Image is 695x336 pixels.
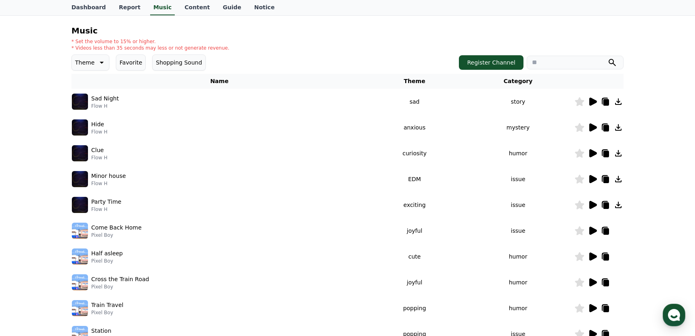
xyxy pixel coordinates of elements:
a: Home [2,256,53,276]
p: Flow H [91,154,107,161]
p: Theme [75,57,94,68]
th: Category [462,74,574,89]
img: music [72,197,88,213]
p: Train Travel [91,301,124,309]
td: issue [462,218,574,244]
p: Pixel Boy [91,309,124,316]
img: music [72,94,88,110]
p: Station [91,327,111,335]
td: popping [367,295,462,321]
a: Messages [53,256,104,276]
p: Clue [91,146,104,154]
button: Favorite [116,54,146,71]
p: Pixel Boy [91,284,149,290]
td: humor [462,244,574,269]
td: story [462,89,574,115]
td: EDM [367,166,462,192]
span: Home [21,268,35,274]
p: * Videos less than 35 seconds may less or not generate revenue. [71,45,229,51]
td: mystery [462,115,574,140]
img: music [72,300,88,316]
p: Flow H [91,206,121,213]
a: Settings [104,256,155,276]
td: humor [462,295,574,321]
p: Flow H [91,103,119,109]
p: Sad Night [91,94,119,103]
td: cute [367,244,462,269]
p: Pixel Boy [91,232,142,238]
h4: Music [71,26,624,35]
td: issue [462,166,574,192]
button: Theme [71,54,109,71]
p: Flow H [91,180,126,187]
td: anxious [367,115,462,140]
th: Name [71,74,367,89]
img: music [72,145,88,161]
img: music [72,248,88,265]
span: Settings [119,268,139,274]
p: Party Time [91,198,121,206]
img: music [72,171,88,187]
p: Hide [91,120,104,129]
p: * Set the volume to 15% or higher. [71,38,229,45]
p: Flow H [91,129,107,135]
img: music [72,119,88,136]
td: issue [462,192,574,218]
button: Shopping Sound [152,54,205,71]
td: humor [462,269,574,295]
p: Cross the Train Road [91,275,149,284]
img: music [72,223,88,239]
td: humor [462,140,574,166]
td: exciting [367,192,462,218]
p: Come Back Home [91,223,142,232]
td: sad [367,89,462,115]
td: joyful [367,218,462,244]
td: curiosity [367,140,462,166]
p: Half asleep [91,249,123,258]
p: Minor house [91,172,126,180]
td: joyful [367,269,462,295]
img: music [72,274,88,290]
span: Messages [67,268,91,275]
button: Register Channel [459,55,523,70]
th: Theme [367,74,462,89]
p: Pixel Boy [91,258,123,264]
